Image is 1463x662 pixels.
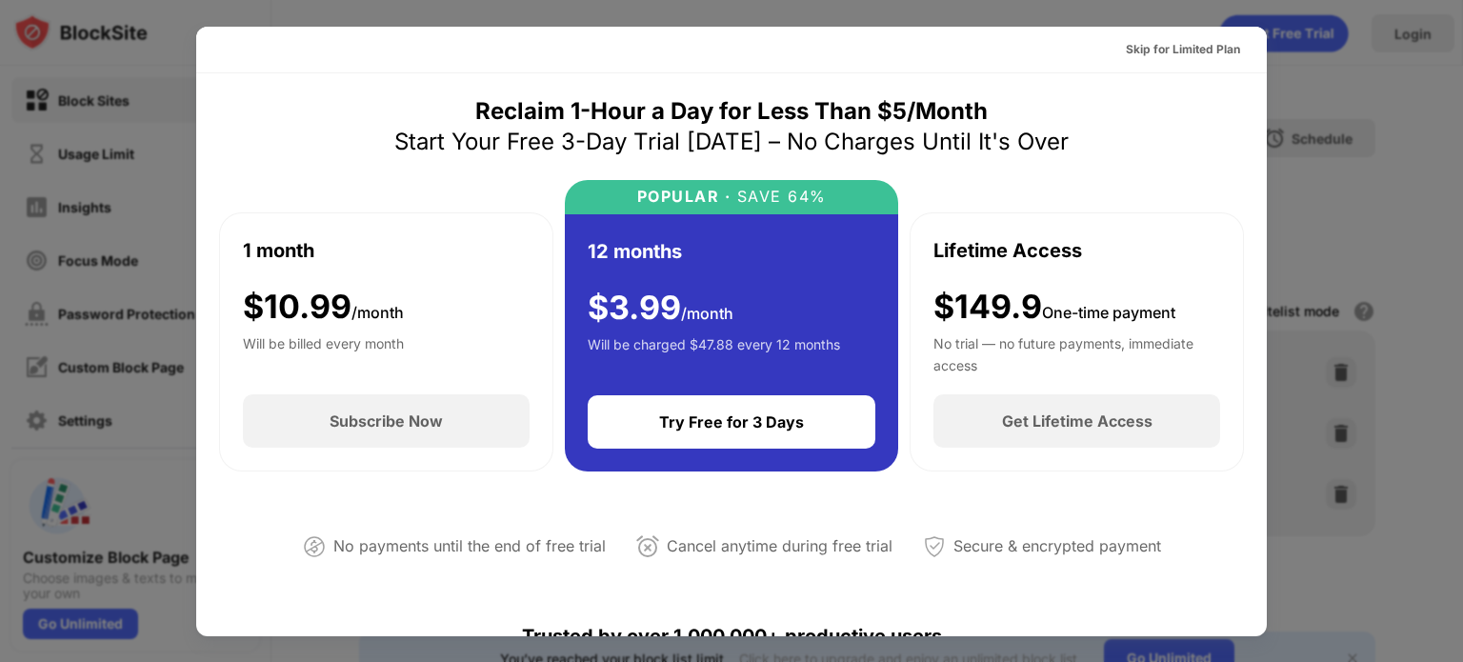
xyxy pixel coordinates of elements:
div: Will be charged $47.88 every 12 months [588,334,840,372]
div: Reclaim 1-Hour a Day for Less Than $5/Month [475,96,988,127]
img: not-paying [303,535,326,558]
div: Get Lifetime Access [1002,411,1152,431]
div: Cancel anytime during free trial [667,532,892,560]
div: Will be billed every month [243,333,404,371]
div: No payments until the end of free trial [333,532,606,560]
div: Skip for Limited Plan [1126,40,1240,59]
div: Secure & encrypted payment [953,532,1161,560]
img: secured-payment [923,535,946,558]
div: Try Free for 3 Days [659,412,804,431]
span: One-time payment [1042,303,1175,322]
img: cancel-anytime [636,535,659,558]
div: Subscribe Now [330,411,443,431]
div: SAVE 64% [731,188,827,206]
span: /month [681,304,733,323]
div: 12 months [588,237,682,266]
div: Start Your Free 3-Day Trial [DATE] – No Charges Until It's Over [394,127,1069,157]
div: $149.9 [933,288,1175,327]
div: No trial — no future payments, immediate access [933,333,1220,371]
div: 1 month [243,236,314,265]
div: $ 3.99 [588,289,733,328]
div: POPULAR · [637,188,731,206]
div: Lifetime Access [933,236,1082,265]
div: $ 10.99 [243,288,404,327]
span: /month [351,303,404,322]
